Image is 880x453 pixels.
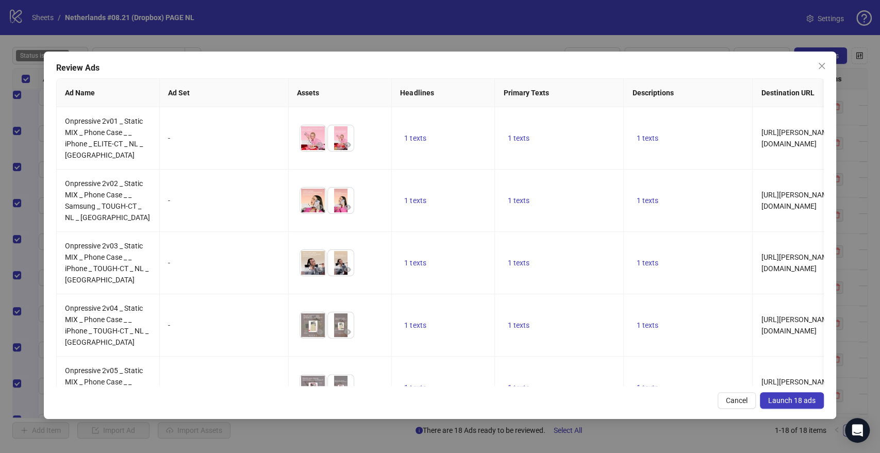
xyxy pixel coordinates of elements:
span: Launch 18 ads [768,396,816,405]
img: Asset 2 [328,188,354,213]
div: - [168,320,280,331]
span: [URL][PERSON_NAME][DOMAIN_NAME] [761,191,834,210]
button: Close [813,58,830,74]
button: 1 texts [632,381,662,394]
span: eye [344,328,351,335]
span: Cancel [726,396,748,405]
span: 1 texts [636,259,658,267]
img: Asset 1 [300,312,326,338]
div: Open Intercom Messenger [845,418,870,443]
img: Asset 1 [300,188,326,213]
span: 1 texts [507,196,529,205]
img: Asset 2 [328,250,354,276]
th: Descriptions [624,79,753,107]
button: Preview [313,201,326,213]
span: Onpressive 2v05 _ Static MIX _ Phone Case _ _ iPhone _ TOUGH-CT _ NL _ [GEOGRAPHIC_DATA] [65,366,148,409]
span: Onpressive 2v01 _ Static MIX _ Phone Case _ _ iPhone _ ELITE-CT _ NL _ [GEOGRAPHIC_DATA] [65,117,143,159]
button: Preview [313,326,326,338]
button: 1 texts [503,257,533,269]
span: eye [316,141,323,148]
button: Preview [313,263,326,276]
img: Asset 1 [300,125,326,151]
button: 1 texts [503,319,533,331]
span: 1 texts [636,321,658,329]
img: Asset 2 [328,375,354,400]
button: 1 texts [632,319,662,331]
span: 1 texts [507,383,529,392]
th: Ad Set [160,79,289,107]
button: 1 texts [632,132,662,144]
button: 1 texts [632,257,662,269]
span: eye [344,141,351,148]
img: Asset 1 [300,250,326,276]
span: eye [316,266,323,273]
div: - [168,132,280,144]
button: Preview [313,139,326,151]
button: 1 texts [400,194,430,207]
button: 1 texts [400,319,430,331]
span: [URL][PERSON_NAME][DOMAIN_NAME] [761,253,834,273]
div: - [168,382,280,393]
button: 1 texts [400,132,430,144]
button: Launch 18 ads [760,392,824,409]
th: Ad Name [57,79,160,107]
img: Asset 1 [300,375,326,400]
span: eye [316,328,323,335]
span: Onpressive 2v04 _ Static MIX _ Phone Case _ _ iPhone _ TOUGH-CT _ NL _ [GEOGRAPHIC_DATA] [65,304,148,346]
button: 1 texts [503,132,533,144]
span: 1 texts [636,134,658,142]
th: Destination URL [753,79,856,107]
button: Cancel [718,392,756,409]
span: Onpressive 2v03 _ Static MIX _ Phone Case _ _ iPhone _ TOUGH-CT _ NL _ [GEOGRAPHIC_DATA] [65,242,148,284]
span: 1 texts [507,321,529,329]
th: Primary Texts [495,79,624,107]
button: 1 texts [503,381,533,394]
span: eye [344,266,351,273]
button: 1 texts [400,381,430,394]
span: 1 texts [507,134,529,142]
button: 1 texts [400,257,430,269]
span: 1 texts [404,196,426,205]
button: Preview [341,326,354,338]
button: Preview [341,263,354,276]
th: Assets [289,79,392,107]
span: 1 texts [404,321,426,329]
span: 1 texts [507,259,529,267]
div: - [168,195,280,206]
span: eye [344,204,351,211]
img: Asset 2 [328,312,354,338]
img: Asset 2 [328,125,354,151]
span: 1 texts [636,196,658,205]
span: Onpressive 2v02 _ Static MIX _ Phone Case _ _ Samsung _ TOUGH-CT _ NL _ [GEOGRAPHIC_DATA] [65,179,150,222]
button: 1 texts [632,194,662,207]
span: close [818,62,826,70]
button: Preview [341,139,354,151]
div: - [168,257,280,269]
span: [URL][PERSON_NAME][DOMAIN_NAME] [761,378,834,397]
div: Review Ads [56,62,823,74]
th: Headlines [392,79,495,107]
span: [URL][PERSON_NAME][DOMAIN_NAME] [761,315,834,335]
span: [URL][PERSON_NAME][DOMAIN_NAME] [761,128,834,148]
span: 1 texts [404,134,426,142]
span: eye [316,204,323,211]
span: 1 texts [404,383,426,392]
button: 1 texts [503,194,533,207]
span: 1 texts [404,259,426,267]
button: Preview [341,201,354,213]
span: 1 texts [636,383,658,392]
